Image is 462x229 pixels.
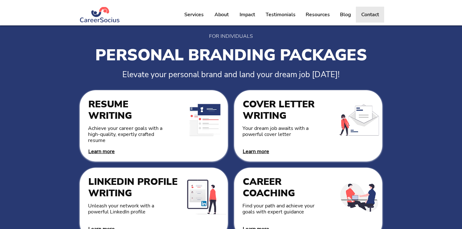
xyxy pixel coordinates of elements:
[181,7,207,23] p: Services
[181,96,229,144] img: Resume Writing.png
[335,7,356,23] a: Blog
[243,148,269,155] a: Learn more
[95,44,367,66] span: PERSONAL BRANDING PACKAGES
[209,7,234,23] a: About
[179,7,384,23] nav: Site
[335,173,383,221] img: Career Consultation.png
[302,7,333,23] p: Resources
[181,173,229,221] img: LinkedIn Profile Writing.png
[122,69,340,80] span: Elevate your personal brand and land your dream job [DATE]!
[242,202,315,215] span: Find your path and achieve your goals with expert guidance
[243,175,295,200] span: CAREER COACHING
[79,7,120,23] img: Logo Blue (#283972) png.png
[337,7,354,23] p: Blog
[88,125,165,144] p: Achieve your career goals with a high-quality, expertly crafted resume
[179,7,209,23] a: Services
[88,175,178,200] span: LINKEDIN PROFILE WRITING
[262,7,299,23] p: Testimonials
[261,7,300,23] a: Testimonials
[242,125,309,138] span: Your dream job awaits with a powerful cover letter
[88,148,115,155] a: Learn more
[236,7,258,23] p: Impact
[209,33,253,40] span: FOR INDIVIDUALS
[88,98,132,122] span: RESUME WRITING
[300,7,335,23] a: Resources
[211,7,232,23] p: About
[335,96,383,144] img: Cover Letter.png
[234,7,261,23] a: Impact
[358,7,382,23] p: Contact
[356,7,384,23] a: Contact
[243,98,315,122] span: COVER LETTER WRITING
[88,202,154,215] span: Unleash your network with a powerful LinkedIn profile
